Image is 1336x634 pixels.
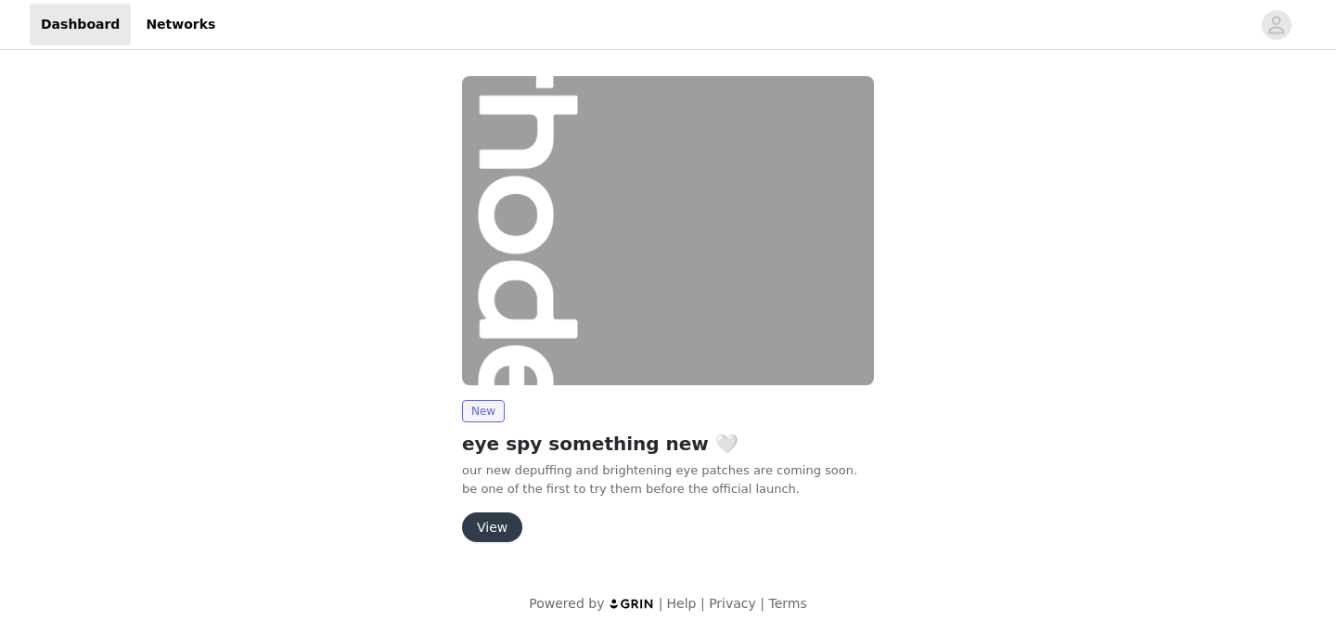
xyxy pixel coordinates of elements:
[768,596,806,611] a: Terms
[667,596,697,611] a: Help
[462,430,874,458] h2: eye spy something new 🤍
[760,596,764,611] span: |
[135,4,226,45] a: Networks
[462,400,505,422] span: New
[462,512,522,542] button: View
[462,461,874,498] p: our new depuffing and brightening eye patches are coming soon. be one of the first to try them be...
[709,596,756,611] a: Privacy
[30,4,131,45] a: Dashboard
[1267,10,1285,40] div: avatar
[529,596,604,611] span: Powered by
[700,596,705,611] span: |
[609,598,655,610] img: logo
[462,76,874,385] img: rhode skin
[462,521,522,535] a: View
[659,596,663,611] span: |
